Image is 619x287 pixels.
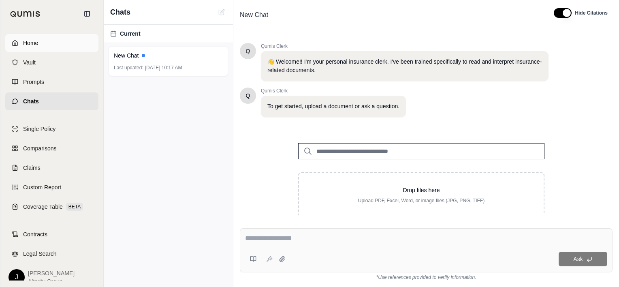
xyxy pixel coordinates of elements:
p: 👋 Welcome!! I'm your personal insurance clerk. I've been trained specifically to read and interpr... [267,58,542,75]
div: J [9,269,25,285]
span: Alterity Group [28,277,75,285]
span: Custom Report [23,183,61,191]
span: Last updated: [114,64,143,71]
span: Prompts [23,78,44,86]
span: Legal Search [23,250,57,258]
span: Chats [23,97,39,105]
img: Qumis Logo [10,11,41,17]
span: [PERSON_NAME] [28,269,75,277]
span: Comparisons [23,144,56,152]
a: Legal Search [5,245,98,263]
span: BETA [66,203,83,211]
a: Chats [5,92,98,110]
a: Vault [5,54,98,71]
span: Hide Citations [575,10,608,16]
p: Upload PDF, Excel, Word, or image files (JPG, PNG, TIFF) [312,197,531,204]
p: To get started, upload a document or ask a question. [267,102,399,111]
a: Custom Report [5,178,98,196]
span: New Chat [114,51,139,60]
span: Qumis Clerk [261,88,406,94]
a: Coverage TableBETA [5,198,98,216]
p: Drop files here [312,186,531,194]
span: Qumis Clerk [261,43,549,49]
button: New Chat [217,7,226,17]
span: Hello [246,47,250,55]
a: Prompts [5,73,98,91]
span: New Chat [237,9,271,21]
span: Home [23,39,38,47]
span: Hello [246,92,250,100]
span: Current [120,30,141,38]
a: Comparisons [5,139,98,157]
span: Ask [573,256,583,262]
span: [DATE] 10:17 AM [145,64,182,71]
a: Home [5,34,98,52]
a: Claims [5,159,98,177]
button: Collapse sidebar [81,7,94,20]
a: Single Policy [5,120,98,138]
span: Vault [23,58,36,66]
span: Chats [110,6,130,18]
span: Contracts [23,230,47,238]
div: *Use references provided to verify information. [240,272,613,281]
button: Ask [559,252,607,266]
a: Contracts [5,225,98,243]
span: Claims [23,164,41,172]
div: Edit Title [237,9,544,21]
span: Coverage Table [23,203,63,211]
span: Single Policy [23,125,55,133]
